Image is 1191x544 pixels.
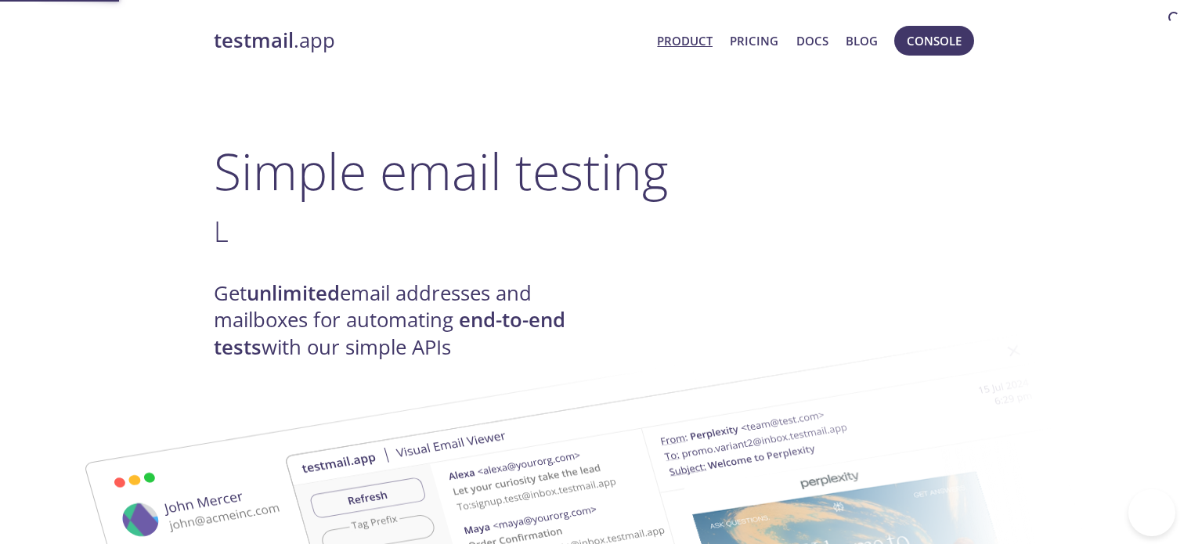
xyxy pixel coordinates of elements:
[907,31,962,51] span: Console
[657,31,713,51] a: Product
[730,31,778,51] a: Pricing
[894,26,974,56] button: Console
[1128,489,1175,536] iframe: Help Scout Beacon - Open
[846,31,878,51] a: Blog
[214,27,294,54] strong: testmail
[214,280,596,361] h4: Get email addresses and mailboxes for automating with our simple APIs
[214,27,645,54] a: testmail.app
[214,141,978,201] h1: Simple email testing
[214,306,565,360] strong: end-to-end tests
[796,31,828,51] a: Docs
[214,211,229,250] span: L
[247,279,340,307] strong: unlimited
